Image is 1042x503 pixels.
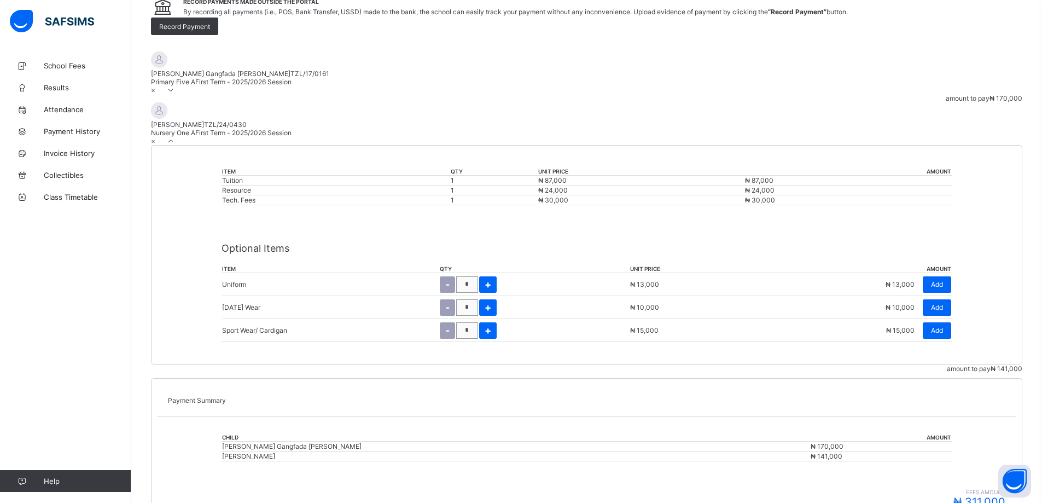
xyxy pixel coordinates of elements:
span: ₦ 10,000 [886,303,915,311]
th: item [222,265,439,273]
p: Payment Summary [168,396,1005,404]
span: amount to pay [946,94,989,102]
span: - [445,279,450,290]
th: item [222,167,451,176]
td: [PERSON_NAME] [222,452,810,461]
span: amount to pay [947,365,991,373]
i: arrow [166,86,176,94]
th: qty [439,265,630,273]
span: ₦ 170,000 [989,94,1022,102]
td: 1 [450,186,537,195]
th: qty [450,167,537,176]
td: Tech. Fees [222,195,451,205]
th: amount [732,265,952,273]
th: amount [744,167,952,176]
span: + [485,325,491,336]
span: Add [931,280,943,288]
span: ₦ 170,000 [811,442,843,450]
span: ₦ 30,000 [745,196,775,204]
span: × [151,137,155,145]
i: arrow [166,137,176,145]
span: fees amount [168,489,1005,495]
span: Primary Five A [151,78,195,86]
span: [PERSON_NAME] [151,120,204,129]
th: unit price [538,167,745,176]
td: Tuition [222,176,451,186]
td: Resource [222,186,451,195]
div: [object Object] [151,51,1022,102]
span: TZL/17/0161 [290,70,329,78]
th: Child [222,433,810,442]
span: ₦ 15,000 [886,326,915,334]
span: TZL/24/0430 [204,120,247,129]
span: ₦ 24,000 [745,186,775,194]
span: + [485,302,491,313]
span: ₦ 141,000 [811,452,842,460]
span: Attendance [44,105,131,114]
td: 1 [450,176,537,186]
img: safsims [10,10,94,33]
span: Payment History [44,127,131,136]
div: [object Object] [151,102,1022,373]
td: 1 [450,195,537,205]
th: unit price [630,265,732,273]
span: ₦ 141,000 [991,365,1022,373]
td: [PERSON_NAME] Gangfada [PERSON_NAME] [222,442,810,452]
p: [DATE] Wear [222,303,260,311]
span: ₦ 15,000 [630,326,659,334]
p: Sport Wear/ Cardigan [222,326,287,334]
span: By recording all payments (i.e., POS, Bank Transfer, USSD) made to the bank, the school can easil... [183,8,848,16]
span: Nursery One A [151,129,195,137]
span: - [445,325,450,336]
span: Add [931,303,943,311]
th: Amount [810,433,952,442]
span: ₦ 13,000 [886,280,915,288]
span: ₦ 87,000 [538,176,567,184]
span: Record Payment [159,22,210,31]
span: Invoice History [44,149,131,158]
span: × [151,86,155,94]
b: “Record Payment” [768,8,826,16]
span: ₦ 10,000 [630,303,659,311]
p: Uniform [222,280,246,288]
span: First Term - 2025/2026 Session [195,129,292,137]
button: Open asap [998,465,1031,498]
span: ₦ 13,000 [630,280,659,288]
span: - [445,302,450,313]
span: ₦ 24,000 [538,186,568,194]
span: School Fees [44,61,131,70]
span: Results [44,83,131,92]
span: ₦ 30,000 [538,196,568,204]
span: Help [44,477,131,485]
span: First Term - 2025/2026 Session [195,78,292,86]
span: Add [931,326,943,334]
span: Class Timetable [44,193,131,201]
span: Collectibles [44,171,131,180]
p: Optional Items [222,242,952,254]
span: + [485,279,491,290]
span: [PERSON_NAME] Gangfada [PERSON_NAME] [151,70,290,78]
span: ₦ 87,000 [745,176,773,184]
